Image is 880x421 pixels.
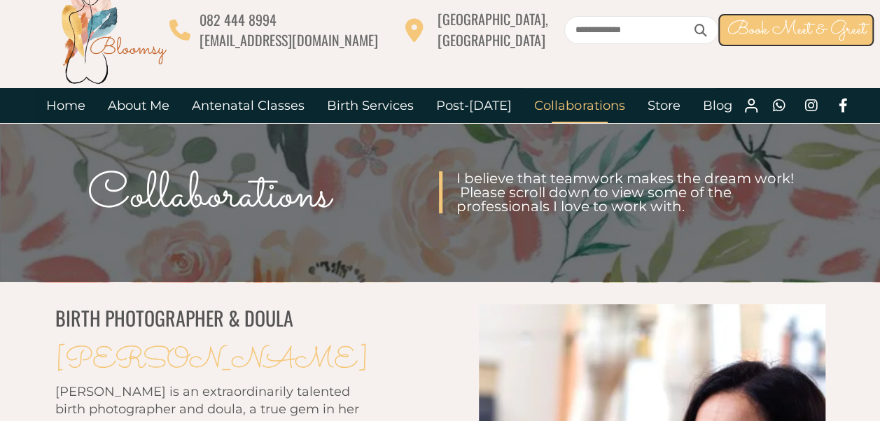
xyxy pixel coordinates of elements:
[200,29,378,50] span: [EMAIL_ADDRESS][DOMAIN_NAME]
[438,8,548,29] span: [GEOGRAPHIC_DATA],
[316,88,425,123] a: Birth Services
[88,159,330,233] span: Collaborations
[35,88,97,123] a: Home
[523,88,636,123] a: Collaborations
[727,16,865,43] span: Book Meet & Greet
[438,29,545,50] span: [GEOGRAPHIC_DATA]
[181,88,316,123] a: Antenatal Classes
[718,14,874,46] a: Book Meet & Greet
[97,88,181,123] a: About Me
[456,170,797,215] span: I believe that teamwork makes the dream work! Please scroll down to view some of the professional...
[55,304,293,332] span: BIRTH PHOTOGRAPHER & DOULA
[200,9,277,30] span: 082 444 8994
[636,88,691,123] a: Store
[691,88,743,123] a: Blog
[55,340,368,383] span: [PERSON_NAME]
[425,88,523,123] a: Post-[DATE]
